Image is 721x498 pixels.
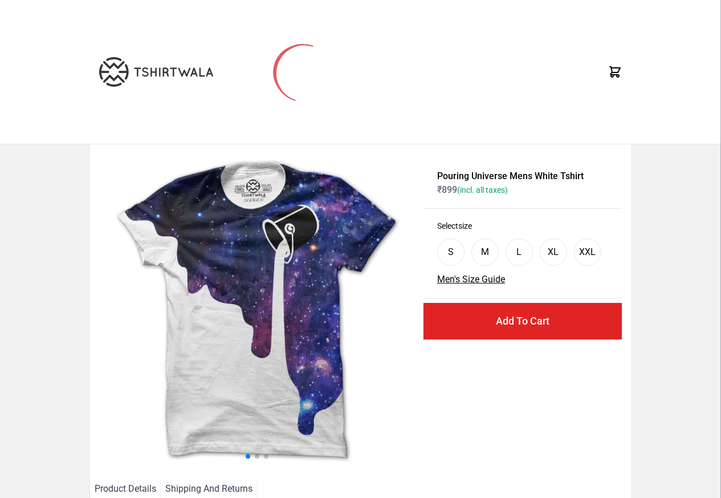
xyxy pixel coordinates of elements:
div: XL [548,245,559,259]
img: galaxy.jpg [99,153,414,468]
div: S [448,245,454,259]
span: (incl. all taxes) [457,185,508,195]
img: TW-LOGO-400-104.png [99,57,213,87]
div: XXL [579,245,596,259]
div: M [481,245,489,259]
button: Add To Cart [423,303,622,339]
div: L [516,245,522,259]
button: Men's Size Guide [437,273,505,286]
span: ₹ 899 [437,184,508,195]
h3: Select size [437,220,608,232]
h1: Pouring Universe Mens White Tshirt [437,169,608,183]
